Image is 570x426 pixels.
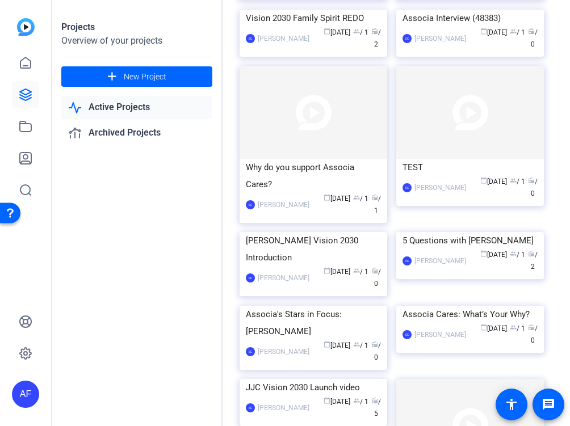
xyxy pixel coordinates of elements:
span: radio [528,324,535,331]
mat-icon: add [105,70,119,84]
div: SC [246,200,255,209]
span: radio [528,250,535,257]
span: radio [528,28,535,35]
span: calendar_today [324,194,330,201]
div: SC [403,183,412,192]
div: Vision 2030 Family Spirit REDO [246,10,381,27]
div: [PERSON_NAME] [414,255,466,267]
div: SC [246,347,255,356]
div: Associa Interview (48383) [403,10,538,27]
span: radio [528,177,535,184]
span: / 2 [528,251,538,271]
div: JJC Vision 2030 Launch video [246,379,381,396]
button: New Project [61,66,212,87]
span: calendar_today [324,28,330,35]
img: blue-gradient.svg [17,18,35,36]
span: radio [371,194,378,201]
span: [DATE] [324,398,350,406]
span: group [510,250,517,257]
div: [PERSON_NAME] [414,329,466,340]
div: Projects [61,20,212,34]
div: SC [403,330,412,339]
span: / 2 [371,28,381,48]
span: / 1 [353,398,368,406]
mat-icon: accessibility [505,398,518,411]
span: radio [371,397,378,404]
span: group [353,341,360,348]
div: 5 Questions with [PERSON_NAME] [403,232,538,249]
span: / 5 [371,398,381,417]
span: [DATE] [324,195,350,203]
span: radio [371,341,378,348]
span: [DATE] [324,341,350,349]
span: calendar_today [480,177,487,184]
span: / 1 [353,341,368,349]
span: [DATE] [480,178,507,185]
span: calendar_today [324,341,330,348]
div: [PERSON_NAME] [258,402,309,414]
span: group [353,28,360,35]
div: SC [403,256,412,265]
span: group [510,28,517,35]
div: [PERSON_NAME] Vision 2030 Introduction [246,232,381,266]
div: SC [246,34,255,43]
span: [DATE] [480,324,507,332]
span: [DATE] [480,251,507,259]
span: / 0 [528,324,538,344]
div: [PERSON_NAME] [258,33,309,44]
span: group [353,194,360,201]
span: [DATE] [324,268,350,276]
div: Overview of your projects [61,34,212,48]
span: calendar_today [480,250,487,257]
span: [DATE] [324,28,350,36]
span: / 1 [371,195,381,214]
div: [PERSON_NAME] [414,33,466,44]
span: radio [371,267,378,274]
div: Associa Cares: What’s Your Why? [403,306,538,323]
div: Why do you support Associa Cares? [246,159,381,193]
div: [PERSON_NAME] [414,182,466,193]
div: SC [403,34,412,43]
span: New Project [124,71,166,83]
span: / 1 [510,28,525,36]
span: radio [371,28,378,35]
span: / 1 [353,28,368,36]
span: / 0 [371,341,381,361]
span: group [353,397,360,404]
span: / 1 [353,195,368,203]
span: calendar_today [480,324,487,331]
div: SC [246,273,255,282]
span: group [510,324,517,331]
div: SC [246,403,255,412]
span: / 0 [528,28,538,48]
span: group [510,177,517,184]
a: Archived Projects [61,121,212,145]
span: / 0 [371,268,381,288]
div: Associa's Stars in Focus: [PERSON_NAME] [246,306,381,340]
span: / 1 [353,268,368,276]
a: Active Projects [61,96,212,119]
mat-icon: message [542,398,555,411]
span: calendar_today [480,28,487,35]
div: TEST [403,159,538,176]
span: calendar_today [324,267,330,274]
div: [PERSON_NAME] [258,272,309,284]
span: calendar_today [324,397,330,404]
div: [PERSON_NAME] [258,199,309,210]
div: AF [12,381,39,408]
span: / 0 [528,178,538,197]
span: [DATE] [480,28,507,36]
span: / 1 [510,324,525,332]
span: group [353,267,360,274]
div: [PERSON_NAME] [258,346,309,357]
span: / 1 [510,178,525,185]
span: / 1 [510,251,525,259]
